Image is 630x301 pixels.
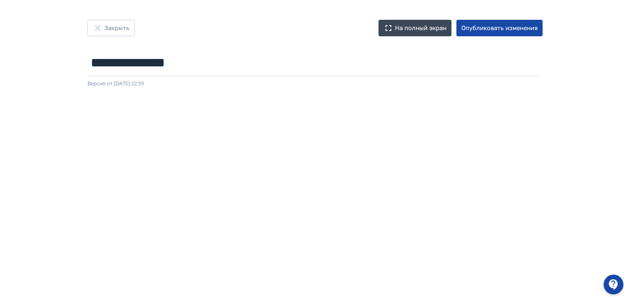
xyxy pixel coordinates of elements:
button: Опубликовать изменения [456,20,543,36]
button: На полный экран [378,20,451,36]
font: Опубликовать изменения [461,24,538,32]
font: Закрыть [104,24,129,32]
font: Версия от [DATE] 22:59 [87,80,144,87]
button: Закрыть [87,20,135,36]
font: На полный экран [395,24,447,32]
